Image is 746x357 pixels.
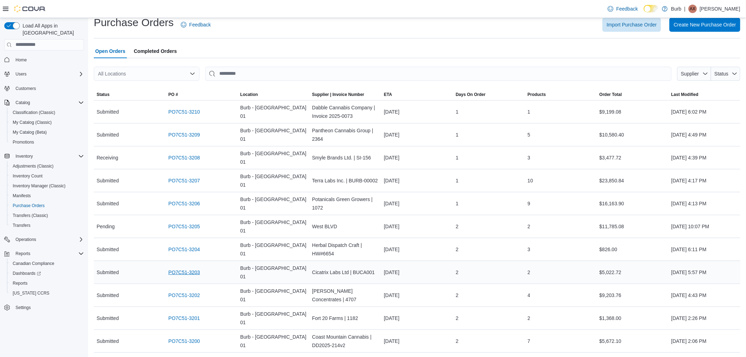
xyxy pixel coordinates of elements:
button: Users [1,69,87,79]
span: Users [16,71,26,77]
span: Burb - [GEOGRAPHIC_DATA] 01 [240,287,307,304]
div: [DATE] 6:02 PM [668,105,740,119]
span: My Catalog (Classic) [13,120,52,125]
div: West BLVD [309,219,381,234]
span: Inventory Count [10,172,84,180]
input: This is a search bar. After typing your query, hit enter to filter the results lower in the page. [205,67,672,81]
a: Dashboards [7,268,87,278]
div: [DATE] [381,219,453,234]
div: [DATE] 4:17 PM [668,174,740,188]
span: Catalog [16,100,30,105]
span: Inventory [13,152,84,161]
span: 1 [528,108,531,116]
span: 9 [528,199,531,208]
span: Inventory [16,153,33,159]
button: Import Purchase Order [603,18,661,32]
span: Transfers [10,221,84,230]
span: 1 [456,199,459,208]
span: My Catalog (Beta) [13,129,47,135]
span: Catalog [13,98,84,107]
button: Status [711,67,740,81]
span: [US_STATE] CCRS [13,290,49,296]
div: [DATE] [381,128,453,142]
div: [DATE] [381,196,453,211]
span: Burb - [GEOGRAPHIC_DATA] 01 [240,126,307,143]
span: Manifests [13,193,31,199]
a: Settings [13,303,33,312]
span: 3 [528,245,531,254]
div: $23,850.84 [597,174,668,188]
a: Home [13,56,30,64]
button: Users [13,70,29,78]
span: Feedback [189,21,211,28]
span: Promotions [13,139,34,145]
div: Potanicals Green Growers | 1072 [309,192,381,215]
a: Transfers (Classic) [10,211,51,220]
span: Submitted [97,337,119,345]
a: PO7C51-3203 [169,268,200,277]
button: Location [238,89,310,100]
span: Adjustments (Classic) [13,163,54,169]
span: Home [16,57,27,63]
nav: Complex example [4,52,84,331]
span: Burb - [GEOGRAPHIC_DATA] 01 [240,310,307,327]
p: Burb [671,5,682,13]
div: $11,785.08 [597,219,668,234]
span: Classification (Classic) [10,108,84,117]
span: 2 [456,245,459,254]
button: My Catalog (Beta) [7,127,87,137]
a: Promotions [10,138,37,146]
a: PO7C51-3206 [169,199,200,208]
div: [DATE] 4:39 PM [668,151,740,165]
div: [DATE] [381,265,453,279]
span: Transfers (Classic) [13,213,48,218]
span: Supplier | Invoice Number [312,92,364,97]
span: Home [13,55,84,64]
button: Reports [1,249,87,259]
span: Completed Orders [134,44,177,58]
span: 2 [528,314,531,322]
span: Burb - [GEOGRAPHIC_DATA] 01 [240,218,307,235]
button: Classification (Classic) [7,108,87,117]
button: Inventory [1,151,87,161]
span: Submitted [97,268,119,277]
span: Supplier [681,71,699,77]
button: Customers [1,83,87,93]
button: PO # [166,89,238,100]
span: Adjustments (Classic) [10,162,84,170]
span: 1 [456,131,459,139]
span: Operations [13,235,84,244]
button: Open list of options [190,71,195,77]
span: Burb - [GEOGRAPHIC_DATA] 01 [240,264,307,281]
div: [DATE] [381,174,453,188]
button: Inventory Manager (Classic) [7,181,87,191]
span: Settings [16,305,31,310]
div: [DATE] 2:26 PM [668,311,740,325]
div: Location [240,92,258,97]
span: 2 [456,314,459,322]
a: Transfers [10,221,33,230]
div: $9,199.08 [597,105,668,119]
div: Coast Mountain Cannabis | DD2025-214v2 [309,330,381,352]
span: Canadian Compliance [13,261,54,266]
span: Inventory Manager (Classic) [13,183,66,189]
a: Manifests [10,192,33,200]
p: [PERSON_NAME] [700,5,740,13]
div: $5,022.72 [597,265,668,279]
button: Home [1,55,87,65]
span: Classification (Classic) [13,110,55,115]
span: Submitted [97,291,119,299]
button: Reports [13,249,33,258]
h1: Purchase Orders [94,16,174,30]
button: ETA [381,89,453,100]
div: [DATE] [381,242,453,256]
a: PO7C51-3200 [169,337,200,345]
span: 1 [456,108,459,116]
span: Settings [13,303,84,312]
a: Customers [13,84,39,93]
span: Customers [13,84,84,93]
span: Reports [10,279,84,288]
div: [DATE] 2:06 PM [668,334,740,348]
div: [DATE] 6:11 PM [668,242,740,256]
